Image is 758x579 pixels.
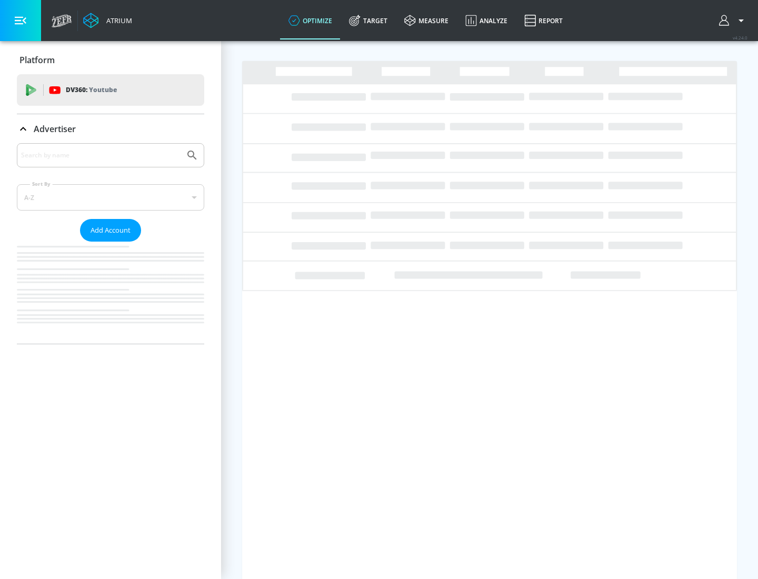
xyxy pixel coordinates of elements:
button: Add Account [80,219,141,242]
a: Atrium [83,13,132,28]
a: Analyze [457,2,516,39]
p: Advertiser [34,123,76,135]
a: measure [396,2,457,39]
a: optimize [280,2,341,39]
input: Search by name [21,148,181,162]
div: Advertiser [17,143,204,344]
span: v 4.24.0 [733,35,747,41]
div: A-Z [17,184,204,211]
div: Platform [17,45,204,75]
label: Sort By [30,181,53,187]
p: Platform [19,54,55,66]
span: Add Account [91,224,131,236]
p: Youtube [89,84,117,95]
nav: list of Advertiser [17,242,204,344]
div: Atrium [102,16,132,25]
a: Target [341,2,396,39]
div: Advertiser [17,114,204,144]
div: DV360: Youtube [17,74,204,106]
p: DV360: [66,84,117,96]
a: Report [516,2,571,39]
